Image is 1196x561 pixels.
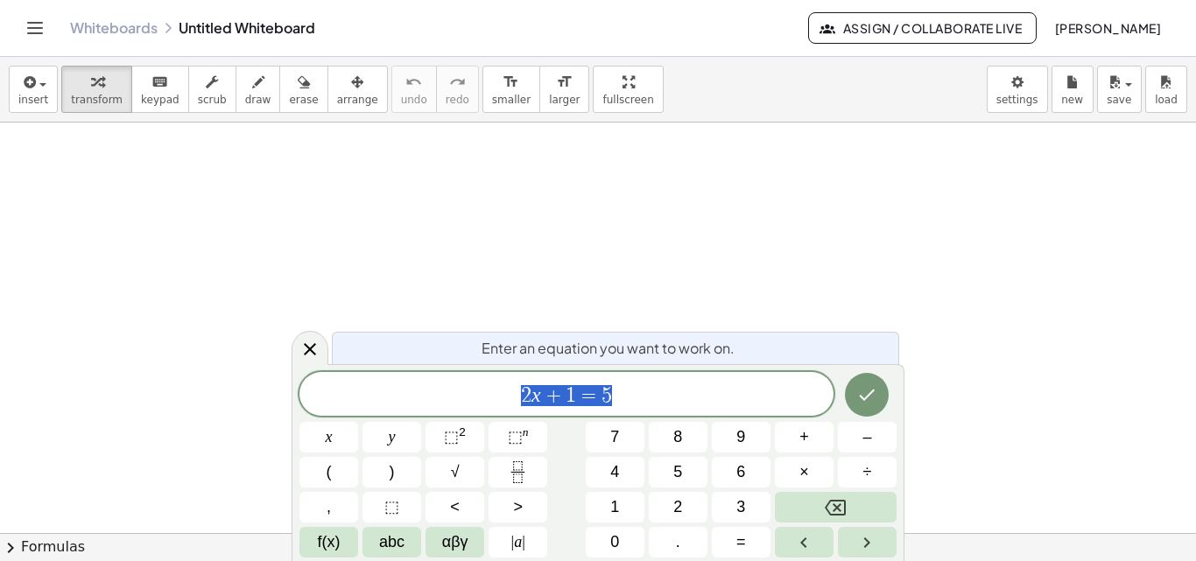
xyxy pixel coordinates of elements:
[401,94,427,106] span: undo
[521,385,531,406] span: 2
[327,495,331,519] span: ,
[503,72,519,93] i: format_size
[405,72,422,93] i: undo
[299,492,358,522] button: ,
[511,530,525,554] span: a
[539,66,589,113] button: format_sizelarger
[1040,12,1175,44] button: [PERSON_NAME]
[389,425,396,449] span: y
[775,422,834,452] button: Plus
[279,66,327,113] button: erase
[426,527,484,557] button: Greek alphabet
[245,94,271,106] span: draw
[1054,20,1161,36] span: [PERSON_NAME]
[808,12,1037,44] button: Assign / Collaborate Live
[70,19,158,37] a: Whiteboards
[649,422,707,452] button: 8
[586,422,644,452] button: 7
[862,425,871,449] span: –
[522,533,525,550] span: |
[384,495,399,519] span: ⬚
[838,527,897,557] button: Right arrow
[9,66,58,113] button: insert
[299,527,358,557] button: Functions
[236,66,281,113] button: draw
[379,530,405,554] span: abc
[442,530,468,554] span: αβγ
[593,66,663,113] button: fullscreen
[299,422,358,452] button: x
[446,94,469,106] span: redo
[289,94,318,106] span: erase
[673,460,682,484] span: 5
[586,527,644,557] button: 0
[673,495,682,519] span: 2
[450,495,460,519] span: <
[61,66,132,113] button: transform
[391,66,437,113] button: undoundo
[712,422,770,452] button: 9
[1107,94,1131,106] span: save
[838,422,897,452] button: Minus
[489,422,547,452] button: Superscript
[326,425,333,449] span: x
[436,66,479,113] button: redoredo
[610,425,619,449] span: 7
[362,457,421,487] button: )
[838,457,897,487] button: Divide
[1061,94,1083,106] span: new
[1052,66,1094,113] button: new
[586,457,644,487] button: 4
[845,373,889,417] button: Done
[736,530,746,554] span: =
[511,533,515,550] span: |
[489,527,547,557] button: Absolute value
[602,94,653,106] span: fullscreen
[1145,66,1187,113] button: load
[1097,66,1142,113] button: save
[451,460,460,484] span: √
[556,72,573,93] i: format_size
[799,425,809,449] span: +
[775,492,897,522] button: Backspace
[318,530,341,554] span: f(x)
[327,460,332,484] span: (
[676,530,680,554] span: .
[523,425,529,438] sup: n
[649,527,707,557] button: .
[712,492,770,522] button: 3
[513,495,523,519] span: >
[823,20,1022,36] span: Assign / Collaborate Live
[799,460,809,484] span: ×
[673,425,682,449] span: 8
[649,457,707,487] button: 5
[610,530,619,554] span: 0
[362,422,421,452] button: y
[649,492,707,522] button: 2
[444,428,459,445] span: ⬚
[426,422,484,452] button: Squared
[18,94,48,106] span: insert
[1155,94,1178,106] span: load
[482,66,540,113] button: format_sizesmaller
[188,66,236,113] button: scrub
[449,72,466,93] i: redo
[426,457,484,487] button: Square root
[141,94,179,106] span: keypad
[131,66,189,113] button: keyboardkeypad
[736,495,745,519] span: 3
[426,492,484,522] button: Less than
[712,457,770,487] button: 6
[492,94,531,106] span: smaller
[610,495,619,519] span: 1
[362,492,421,522] button: Placeholder
[337,94,378,106] span: arrange
[736,460,745,484] span: 6
[863,460,872,484] span: ÷
[712,527,770,557] button: Equals
[482,338,735,359] span: Enter an equation you want to work on.
[775,527,834,557] button: Left arrow
[489,492,547,522] button: Greater than
[775,457,834,487] button: Times
[390,460,395,484] span: )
